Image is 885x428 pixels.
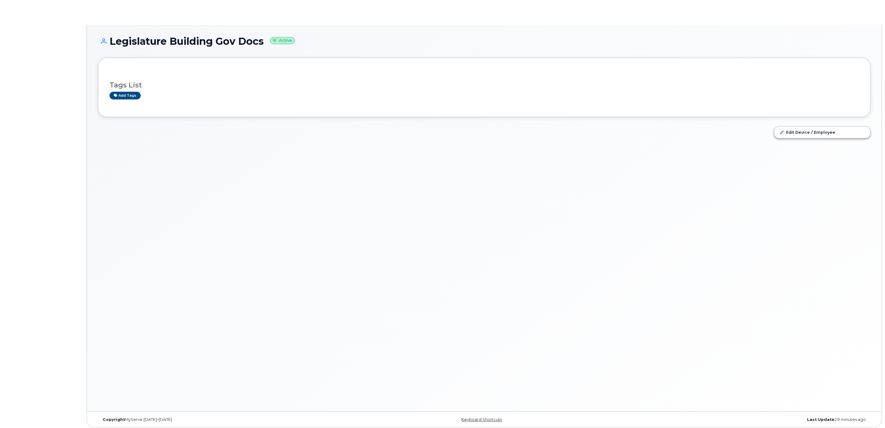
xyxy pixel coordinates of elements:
[98,417,356,422] div: MyServe [DATE]–[DATE]
[613,417,870,422] div: 29 minutes ago
[109,81,859,89] h3: Tags List
[461,417,502,422] a: Keyboard Shortcuts
[807,417,834,422] strong: Last Update
[270,37,295,44] small: Active
[98,36,870,47] h1: Legislature Building Gov Docs
[103,417,125,422] strong: Copyright
[774,127,870,138] a: Edit Device / Employee
[109,92,141,99] a: Add tags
